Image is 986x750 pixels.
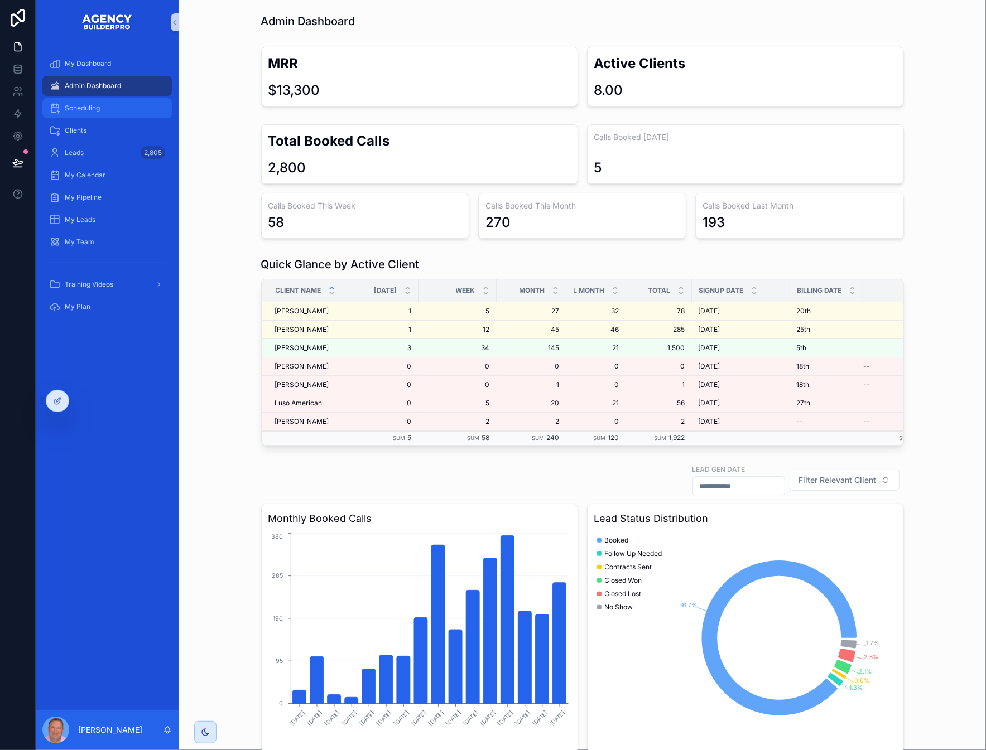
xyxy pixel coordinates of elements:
[864,417,870,426] span: --
[633,417,685,426] span: 2
[374,325,412,334] a: 1
[594,159,602,177] div: 5
[503,417,560,426] span: 2
[268,531,571,745] div: chart
[288,709,306,727] text: [DATE]
[275,417,329,426] span: [PERSON_NAME]
[275,325,360,334] a: [PERSON_NAME]
[482,433,490,442] span: 58
[633,325,685,334] a: 285
[594,531,897,745] div: chart
[503,307,560,316] span: 27
[573,399,619,408] a: 21
[65,59,111,68] span: My Dashboard
[275,343,360,352] a: [PERSON_NAME]
[573,362,619,371] a: 0
[797,417,804,426] span: --
[864,343,934,352] span: $3,300
[268,54,571,72] h2: MRR
[65,104,100,113] span: Scheduling
[797,380,810,389] span: 18th
[703,200,896,211] h3: Calls Booked Last Month
[485,214,511,231] div: 270
[605,576,642,585] span: Closed Won
[42,120,172,141] a: Clients
[374,380,412,389] span: 0
[462,709,479,727] text: [DATE]
[859,668,872,675] tspan: 2.1%
[42,143,172,163] a: Leads2,805
[279,700,283,707] tspan: 0
[276,657,283,665] tspan: 95
[65,215,95,224] span: My Leads
[503,380,560,389] span: 1
[573,325,619,334] span: 46
[425,380,490,389] a: 0
[699,307,783,316] a: [DATE]
[374,417,412,426] span: 0
[503,343,560,352] a: 145
[275,362,329,371] span: [PERSON_NAME]
[275,399,323,408] span: Luso American
[42,232,172,252] a: My Team
[864,654,878,661] tspan: 2.5%
[797,307,811,316] span: 20th
[65,148,84,157] span: Leads
[261,13,355,29] h1: Admin Dashboard
[520,286,545,295] span: Month
[699,380,720,389] span: [DATE]
[427,709,444,727] text: [DATE]
[854,677,869,684] tspan: 0.6%
[864,307,934,316] a: $2,500
[864,380,870,389] span: --
[261,257,420,272] h1: Quick Glance by Active Client
[864,380,934,389] a: --
[633,380,685,389] a: 1
[42,187,172,207] a: My Pipeline
[425,417,490,426] span: 2
[864,399,934,408] a: $2,500
[276,286,321,295] span: Client Name
[42,165,172,185] a: My Calendar
[605,536,629,545] span: Booked
[425,307,490,316] a: 5
[374,362,412,371] a: 0
[273,615,283,622] tspan: 190
[275,307,360,316] a: [PERSON_NAME]
[503,325,560,334] a: 45
[797,286,842,295] span: Billing Date
[864,362,870,371] span: --
[699,362,783,371] a: [DATE]
[268,200,462,211] h3: Calls Booked This Week
[81,13,133,31] img: App logo
[425,325,490,334] span: 12
[65,280,113,289] span: Training Videos
[633,343,685,352] a: 1,500
[573,343,619,352] a: 21
[797,380,857,389] a: 18th
[699,380,783,389] a: [DATE]
[699,286,744,295] span: Signup Date
[633,362,685,371] a: 0
[531,709,549,727] text: [DATE]
[549,709,566,727] text: [DATE]
[42,54,172,74] a: My Dashboard
[268,214,285,231] div: 58
[272,573,283,580] tspan: 285
[42,274,172,294] a: Training Videos
[797,325,811,334] span: 25th
[268,81,320,99] div: $13,300
[594,132,897,143] h3: Calls Booked [DATE]
[425,362,490,371] a: 0
[866,640,879,647] tspan: 1.7%
[797,399,857,408] a: 27th
[374,399,412,408] a: 0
